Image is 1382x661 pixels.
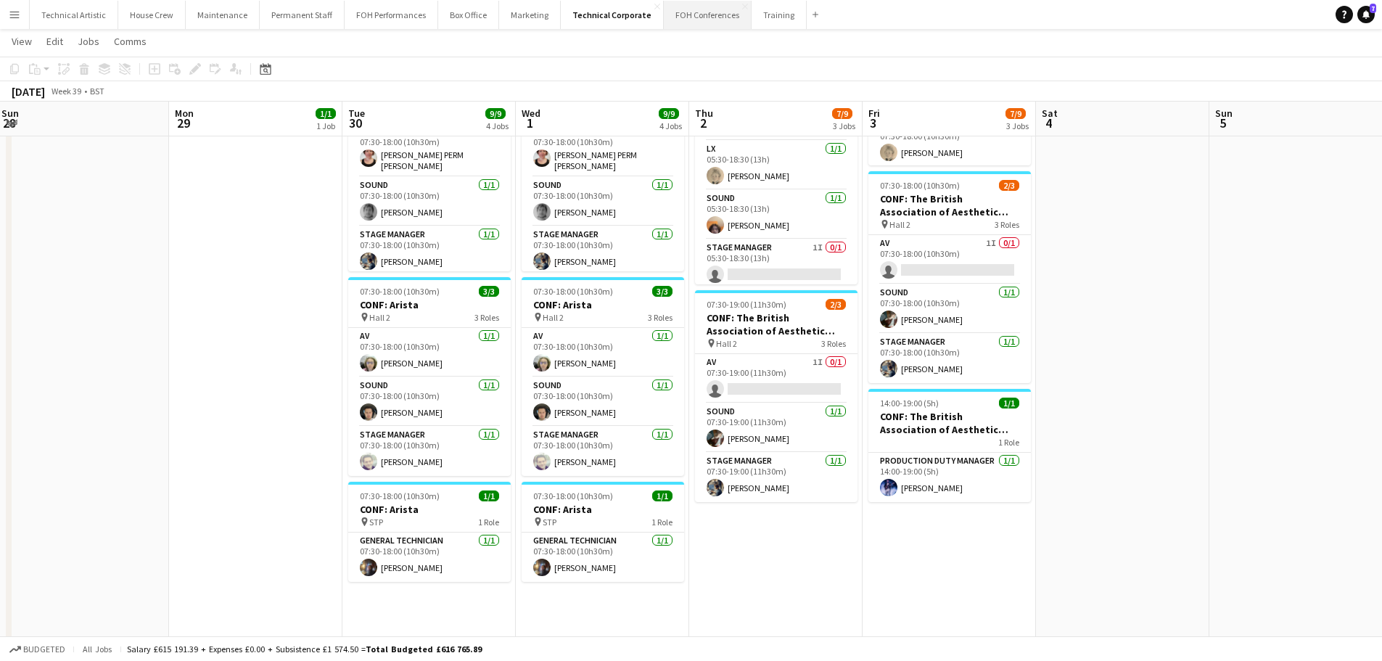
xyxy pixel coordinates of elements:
[868,389,1031,502] app-job-card: 14:00-19:00 (5h)1/1CONF: The British Association of Aesthetic Plastic Surgeons1 RoleProduction Du...
[72,32,105,51] a: Jobs
[995,219,1019,230] span: 3 Roles
[108,32,152,51] a: Comms
[348,482,511,582] app-job-card: 07:30-18:00 (10h30m)1/1CONF: Arista STP1 RoleGeneral Technician1/107:30-18:00 (10h30m)[PERSON_NAME]
[485,108,506,119] span: 9/9
[48,86,84,97] span: Week 39
[118,1,186,29] button: House Crew
[348,503,511,516] h3: CONF: Arista
[348,298,511,311] h3: CONF: Arista
[474,312,499,323] span: 3 Roles
[316,108,336,119] span: 1/1
[561,1,664,29] button: Technical Corporate
[6,32,38,51] a: View
[478,517,499,527] span: 1 Role
[998,437,1019,448] span: 1 Role
[522,226,684,276] app-card-role: Stage Manager1/107:30-18:00 (10h30m)[PERSON_NAME]
[519,115,540,131] span: 1
[346,115,365,131] span: 30
[522,377,684,427] app-card-role: Sound1/107:30-18:00 (10h30m)[PERSON_NAME]
[260,1,345,29] button: Permanent Staff
[366,644,482,654] span: Total Budgeted £616 765.89
[752,1,807,29] button: Training
[1006,120,1029,131] div: 3 Jobs
[7,641,67,657] button: Budgeted
[348,123,511,177] app-card-role: LX1/107:30-18:00 (10h30m)[PERSON_NAME] PERM [PERSON_NAME]
[695,239,857,289] app-card-role: Stage Manager1I0/105:30-18:30 (13h)
[693,115,713,131] span: 2
[522,482,684,582] app-job-card: 07:30-18:00 (10h30m)1/1CONF: Arista STP1 RoleGeneral Technician1/107:30-18:00 (10h30m)[PERSON_NAME]
[652,490,673,501] span: 1/1
[522,533,684,582] app-card-role: General Technician1/107:30-18:00 (10h30m)[PERSON_NAME]
[880,180,960,191] span: 07:30-18:00 (10h30m)
[522,107,540,120] span: Wed
[826,299,846,310] span: 2/3
[173,115,194,131] span: 29
[868,334,1031,383] app-card-role: Stage Manager1/107:30-18:00 (10h30m)[PERSON_NAME]
[522,277,684,476] app-job-card: 07:30-18:00 (10h30m)3/3CONF: Arista Hall 23 RolesAV1/107:30-18:00 (10h30m)[PERSON_NAME]Sound1/107...
[348,226,511,276] app-card-role: Stage Manager1/107:30-18:00 (10h30m)[PERSON_NAME]
[868,107,880,120] span: Fri
[479,286,499,297] span: 3/3
[1040,115,1058,131] span: 4
[1005,108,1026,119] span: 7/9
[695,290,857,502] div: 07:30-19:00 (11h30m)2/3CONF: The British Association of Aesthetic Plastic Surgeons Hall 23 RolesA...
[695,354,857,403] app-card-role: AV1I0/107:30-19:00 (11h30m)
[695,141,857,190] app-card-role: LX1/105:30-18:30 (13h)[PERSON_NAME]
[522,57,684,271] div: 07:30-18:00 (10h30m)4/4CONF: Arista Hall 14 RolesAV1/107:30-18:00 (10h30m)Wing sze [PERSON_NAME]L...
[1357,6,1375,23] a: 7
[533,286,613,297] span: 07:30-18:00 (10h30m)
[868,410,1031,436] h3: CONF: The British Association of Aesthetic Plastic Surgeons
[868,235,1031,284] app-card-role: AV1I0/107:30-18:00 (10h30m)
[648,312,673,323] span: 3 Roles
[479,490,499,501] span: 1/1
[369,517,383,527] span: STP
[695,311,857,337] h3: CONF: The British Association of Aesthetic Plastic Surgeons
[695,70,857,284] app-job-card: 05:30-18:30 (13h)4/5CONF: The British Association of Aesthetic Plastic Surgeons Hall 15 Roles[PER...
[868,118,1031,167] app-card-role: LX1/107:30-18:00 (10h30m)[PERSON_NAME]
[360,286,440,297] span: 07:30-18:00 (10h30m)
[345,1,438,29] button: FOH Performances
[114,35,147,48] span: Comms
[695,190,857,239] app-card-role: Sound1/105:30-18:30 (13h)[PERSON_NAME]
[12,35,32,48] span: View
[868,192,1031,218] h3: CONF: The British Association of Aesthetic Plastic Surgeons
[868,453,1031,502] app-card-role: Production Duty Manager1/114:00-19:00 (5h)[PERSON_NAME]
[348,328,511,377] app-card-role: AV1/107:30-18:00 (10h30m)[PERSON_NAME]
[868,171,1031,383] app-job-card: 07:30-18:00 (10h30m)2/3CONF: The British Association of Aesthetic Plastic Surgeons Hall 23 RolesA...
[1213,115,1233,131] span: 5
[533,490,613,501] span: 07:30-18:00 (10h30m)
[348,57,511,271] app-job-card: 07:30-18:00 (10h30m)4/4CONF: Arista Hall 14 RolesAV1/107:30-18:00 (10h30m)Wing sze [PERSON_NAME]L...
[522,427,684,476] app-card-role: Stage Manager1/107:30-18:00 (10h30m)[PERSON_NAME]
[1,107,19,120] span: Sun
[348,107,365,120] span: Tue
[438,1,499,29] button: Box Office
[659,120,682,131] div: 4 Jobs
[522,328,684,377] app-card-role: AV1/107:30-18:00 (10h30m)[PERSON_NAME]
[999,398,1019,408] span: 1/1
[522,177,684,226] app-card-role: Sound1/107:30-18:00 (10h30m)[PERSON_NAME]
[360,490,440,501] span: 07:30-18:00 (10h30m)
[543,517,556,527] span: STP
[80,644,115,654] span: All jobs
[499,1,561,29] button: Marketing
[999,180,1019,191] span: 2/3
[1370,4,1376,13] span: 7
[651,517,673,527] span: 1 Role
[486,120,509,131] div: 4 Jobs
[866,115,880,131] span: 3
[41,32,69,51] a: Edit
[832,108,852,119] span: 7/9
[659,108,679,119] span: 9/9
[46,35,63,48] span: Edit
[522,503,684,516] h3: CONF: Arista
[348,177,511,226] app-card-role: Sound1/107:30-18:00 (10h30m)[PERSON_NAME]
[716,338,737,349] span: Hall 2
[348,277,511,476] app-job-card: 07:30-18:00 (10h30m)3/3CONF: Arista Hall 23 RolesAV1/107:30-18:00 (10h30m)[PERSON_NAME]Sound1/107...
[695,403,857,453] app-card-role: Sound1/107:30-19:00 (11h30m)[PERSON_NAME]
